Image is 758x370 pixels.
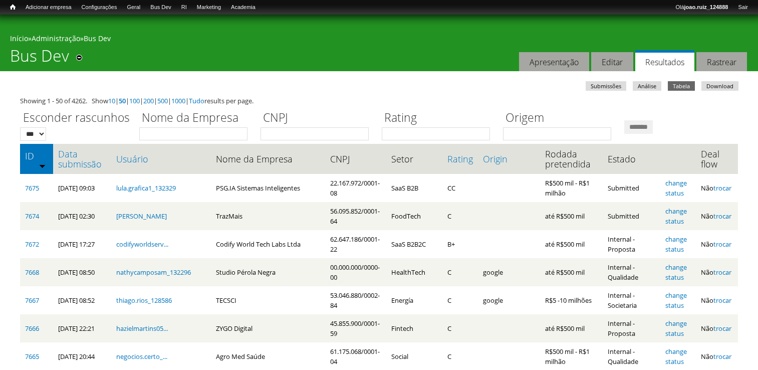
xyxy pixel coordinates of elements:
[603,286,660,314] td: Internal - Societaria
[211,314,326,342] td: ZYGO Digital
[540,144,603,174] th: Rodada pretendida
[382,109,496,127] label: Rating
[483,154,535,164] a: Origin
[696,144,738,174] th: Deal flow
[696,286,738,314] td: Não
[713,296,731,305] a: trocar
[540,230,603,258] td: até R$500 mil
[25,240,39,249] a: 7672
[684,4,728,10] strong: joao.ruiz_124888
[665,291,687,310] a: change status
[713,212,731,221] a: trocar
[116,268,191,277] a: nathycamposam_132296
[325,258,386,286] td: 00.000.000/0000-00
[386,286,442,314] td: Energía
[386,144,442,174] th: Setor
[116,212,167,221] a: [PERSON_NAME]
[84,34,111,43] a: Bus Dev
[10,4,16,11] span: Início
[58,149,106,169] a: Data submissão
[478,258,540,286] td: google
[586,81,626,91] a: Submissões
[10,34,28,43] a: Início
[32,34,80,43] a: Administração
[77,3,122,13] a: Configurações
[325,144,386,174] th: CNPJ
[447,154,473,164] a: Rating
[733,3,753,13] a: Sair
[696,258,738,286] td: Não
[603,230,660,258] td: Internal - Proposta
[386,258,442,286] td: HealthTech
[116,324,168,333] a: hazielmartins05...
[540,202,603,230] td: até R$500 mil
[211,230,326,258] td: Codify World Tech Labs Ltda
[603,258,660,286] td: Internal - Qualidade
[713,324,731,333] a: trocar
[25,183,39,193] a: 7675
[325,286,386,314] td: 53.046.880/0002-84
[325,174,386,202] td: 22.167.972/0001-08
[211,286,326,314] td: TECSCI
[713,352,731,361] a: trocar
[5,3,21,12] a: Início
[157,96,168,105] a: 500
[668,81,695,91] a: Tabela
[696,230,738,258] td: Não
[696,202,738,230] td: Não
[143,96,154,105] a: 200
[386,314,442,342] td: Fintech
[670,3,733,13] a: Olájoao.ruiz_124888
[25,352,39,361] a: 7665
[603,174,660,202] td: Submitted
[519,52,589,72] a: Apresentação
[386,230,442,258] td: SaaS B2B2C
[25,151,48,161] a: ID
[211,258,326,286] td: Studio Pérola Negra
[122,3,145,13] a: Geral
[53,230,111,258] td: [DATE] 17:27
[20,96,738,106] div: Showing 1 - 50 of 4262. Show | | | | | | results per page.
[442,174,478,202] td: CC
[696,174,738,202] td: Não
[25,212,39,221] a: 7674
[325,314,386,342] td: 45.855.900/0001-59
[10,46,69,71] h1: Bus Dev
[53,202,111,230] td: [DATE] 02:30
[116,296,172,305] a: thiago.rios_128586
[261,109,375,127] label: CNPJ
[603,314,660,342] td: Internal - Proposta
[119,96,126,105] a: 50
[442,286,478,314] td: C
[665,178,687,198] a: change status
[386,202,442,230] td: FoodTech
[226,3,261,13] a: Academia
[145,3,176,13] a: Bus Dev
[442,258,478,286] td: C
[540,286,603,314] td: R$5 -10 milhões
[176,3,192,13] a: RI
[39,162,46,169] img: ordem crescente
[540,314,603,342] td: até R$500 mil
[129,96,140,105] a: 100
[325,202,386,230] td: 56.095.852/0001-64
[25,268,39,277] a: 7668
[171,96,185,105] a: 1000
[503,109,618,127] label: Origem
[442,230,478,258] td: B+
[540,174,603,202] td: R$500 mil - R$1 milhão
[665,207,687,226] a: change status
[591,52,633,72] a: Editar
[25,324,39,333] a: 7666
[116,183,176,193] a: lula.grafica1_132329
[211,174,326,202] td: PSG.IA Sistemas Inteligentes
[116,352,167,361] a: negocios.certo_...
[189,96,204,105] a: Tudo
[325,230,386,258] td: 62.647.186/0001-22
[116,154,206,164] a: Usuário
[635,50,694,72] a: Resultados
[53,174,111,202] td: [DATE] 09:03
[540,258,603,286] td: até R$500 mil
[442,202,478,230] td: C
[108,96,115,105] a: 10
